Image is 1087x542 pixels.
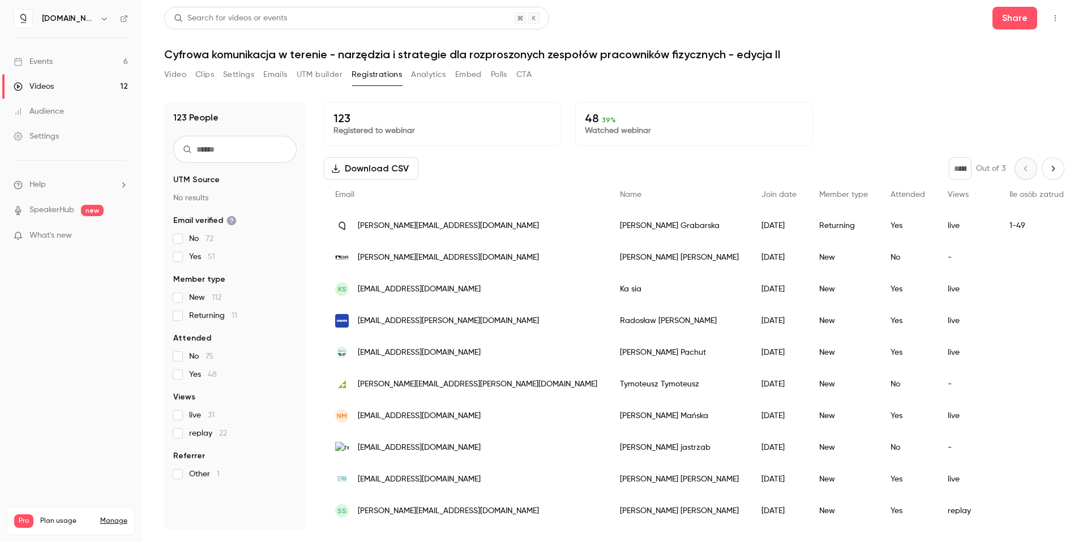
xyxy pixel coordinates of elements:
button: Embed [455,66,482,84]
div: New [808,368,879,400]
div: New [808,432,879,463]
span: [EMAIL_ADDRESS][DOMAIN_NAME] [358,347,481,359]
div: New [808,495,879,527]
span: NM [337,411,347,421]
div: New [808,337,879,368]
a: Manage [100,517,127,526]
h1: 123 People [173,111,219,124]
p: 48 [585,111,803,125]
div: [PERSON_NAME] [PERSON_NAME] [609,242,750,273]
img: develia.pl [335,377,349,391]
div: Yes [879,305,936,337]
p: No results [173,192,297,204]
span: Member type [819,191,868,199]
span: 72 [206,235,213,243]
span: [EMAIL_ADDRESS][DOMAIN_NAME] [358,283,481,295]
img: weekly.pl [335,219,349,233]
div: New [808,400,879,432]
p: 123 [333,111,552,125]
span: [EMAIL_ADDRESS][DOMAIN_NAME] [358,410,481,422]
p: Watched webinar [585,125,803,136]
img: remarbudownictwo.pl [335,442,349,454]
span: [PERSON_NAME][EMAIL_ADDRESS][DOMAIN_NAME] [358,220,539,232]
div: Settings [14,131,59,142]
div: [PERSON_NAME] Mańska [609,400,750,432]
div: Audience [14,106,64,117]
span: UTM Source [173,174,220,186]
div: New [808,305,879,337]
span: Email verified [173,215,237,226]
button: Next page [1042,157,1064,180]
span: Name [620,191,641,199]
li: help-dropdown-opener [14,179,128,191]
span: New [189,292,221,303]
span: Ks [338,284,346,294]
div: New [808,242,879,273]
button: Registrations [352,66,402,84]
span: Other [189,468,220,480]
div: [DATE] [750,432,808,463]
span: Plan usage [40,517,93,526]
div: replay [936,495,998,527]
span: [EMAIL_ADDRESS][DOMAIN_NAME] [358,474,481,485]
div: [PERSON_NAME] [PERSON_NAME] [609,495,750,527]
span: What's new [29,230,72,242]
span: Member type [173,274,225,285]
span: replay [189,428,227,439]
span: Attended [891,191,925,199]
div: live [936,210,998,242]
span: [PERSON_NAME][EMAIL_ADDRESS][DOMAIN_NAME] [358,505,539,517]
div: Yes [879,273,936,305]
div: [DATE] [750,463,808,495]
p: Registered to webinar [333,125,552,136]
p: Out of 3 [976,163,1005,174]
div: Yes [879,210,936,242]
span: Views [948,191,969,199]
button: Emails [263,66,287,84]
img: agroeko.com.pl [335,346,349,359]
button: Share [992,7,1037,29]
div: No [879,368,936,400]
button: CTA [516,66,532,84]
img: quico.io [14,10,32,28]
div: [PERSON_NAME] [PERSON_NAME] [609,463,750,495]
button: Clips [195,66,214,84]
img: gmsil.com [335,251,349,264]
span: SS [337,506,346,516]
div: Events [14,56,53,67]
div: New [808,273,879,305]
span: [EMAIL_ADDRESS][DOMAIN_NAME] [358,442,481,454]
button: Top Bar Actions [1046,9,1064,27]
span: 22 [219,429,227,437]
img: erb-pods.com [335,472,349,486]
button: Settings [223,66,254,84]
button: Polls [491,66,507,84]
div: Returning [808,210,879,242]
span: No [189,233,213,244]
span: 39 % [602,116,616,124]
span: new [81,205,104,216]
div: live [936,305,998,337]
span: 11 [232,312,237,320]
a: SpeakerHub [29,204,74,216]
div: [DATE] [750,242,808,273]
span: 1 [217,470,220,478]
div: [DATE] [750,210,808,242]
span: live [189,410,215,421]
button: Video [164,66,186,84]
span: Returning [189,310,237,321]
div: [PERSON_NAME] Pachut [609,337,750,368]
span: 51 [208,253,215,261]
div: - [936,432,998,463]
span: 75 [206,352,213,360]
button: Analytics [411,66,446,84]
section: facet-groups [173,174,297,480]
div: [DATE] [750,273,808,305]
span: No [189,351,213,362]
div: Yes [879,400,936,432]
h1: Cyfrowa komunikacja w terenie - narzędzia i strategie dla rozproszonych zespołów pracowników fizy... [164,48,1064,61]
div: [DATE] [750,368,808,400]
span: Email [335,191,354,199]
button: Download CSV [324,157,418,180]
div: [DATE] [750,337,808,368]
